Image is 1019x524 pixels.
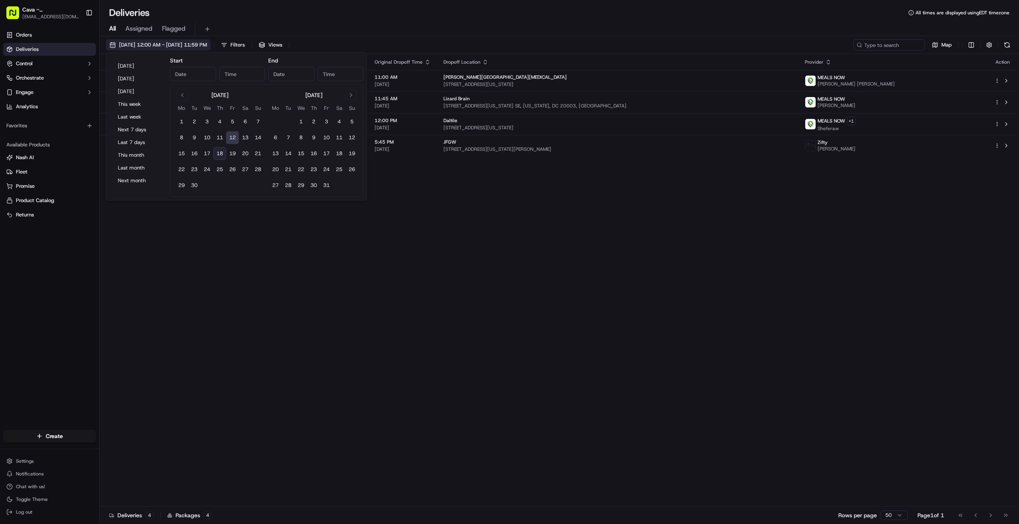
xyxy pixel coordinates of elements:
[8,179,14,185] div: 📗
[375,117,431,124] span: 12:00 PM
[375,125,431,131] span: [DATE]
[3,119,96,132] div: Favorites
[175,163,188,176] button: 22
[295,104,307,112] th: Wednesday
[16,60,33,67] span: Control
[8,76,22,90] img: 1736555255976-a54dd68f-1ca7-489b-9aae-adbdc363a1c4
[16,178,61,186] span: Knowledge Base
[188,115,201,128] button: 2
[295,163,307,176] button: 22
[67,123,70,130] span: •
[16,211,34,218] span: Returns
[6,197,93,204] a: Product Catalog
[72,123,94,130] span: 12:21 PM
[917,511,944,519] div: Page 1 of 1
[16,183,35,190] span: Promise
[443,103,792,109] span: [STREET_ADDRESS][US_STATE] SE, [US_STATE], DC 20003, [GEOGRAPHIC_DATA]
[72,145,88,151] span: [DATE]
[3,194,96,207] button: Product Catalog
[333,104,346,112] th: Saturday
[320,131,333,144] button: 10
[188,147,201,160] button: 16
[3,72,96,84] button: Orchestrate
[188,104,201,112] th: Tuesday
[307,179,320,192] button: 30
[16,31,32,39] span: Orders
[5,175,64,189] a: 📗Knowledge Base
[818,146,855,152] span: [PERSON_NAME]
[213,147,226,160] button: 18
[162,24,185,33] span: Flagged
[16,154,34,161] span: Nash AI
[282,131,295,144] button: 7
[114,60,162,72] button: [DATE]
[346,115,358,128] button: 5
[375,81,431,88] span: [DATE]
[3,3,82,22] button: Cava - [GEOGRAPHIC_DATA][EMAIL_ADDRESS][DOMAIN_NAME]
[307,163,320,176] button: 23
[443,81,792,88] span: [STREET_ADDRESS][US_STATE]
[307,115,320,128] button: 2
[295,115,307,128] button: 1
[3,456,96,467] button: Settings
[928,39,955,51] button: Map
[213,163,226,176] button: 25
[114,150,162,161] button: This month
[8,137,21,150] img: Klarizel Pensader
[114,124,162,135] button: Next 7 days
[443,117,457,124] span: Daltile
[167,511,212,519] div: Packages
[268,57,278,64] label: End
[177,90,188,101] button: Go to previous month
[8,103,53,110] div: Past conversations
[6,211,93,218] a: Returns
[16,471,44,477] span: Notifications
[443,74,567,80] span: [PERSON_NAME][GEOGRAPHIC_DATA][MEDICAL_DATA]
[201,104,213,112] th: Wednesday
[847,117,856,125] button: +1
[346,104,358,112] th: Sunday
[805,140,816,151] img: zifty-logo-trans-sq.png
[320,115,333,128] button: 3
[818,102,855,109] span: [PERSON_NAME]
[188,163,201,176] button: 23
[269,104,282,112] th: Monday
[3,57,96,70] button: Control
[252,163,264,176] button: 28
[853,39,925,51] input: Type to search
[239,131,252,144] button: 13
[818,74,845,81] span: MEALS NOW
[3,506,96,518] button: Log out
[114,111,162,123] button: Last week
[16,89,33,96] span: Engage
[269,147,282,160] button: 13
[16,145,22,152] img: 1736555255976-a54dd68f-1ca7-489b-9aae-adbdc363a1c4
[268,41,282,49] span: Views
[838,511,877,519] p: Rows per page
[3,151,96,164] button: Nash AI
[282,179,295,192] button: 28
[239,115,252,128] button: 6
[818,125,856,132] span: Sheferaw
[269,131,282,144] button: 6
[375,59,423,65] span: Original Dropoff Time
[114,175,162,186] button: Next month
[8,116,21,129] img: Klarizel Pensader
[305,91,322,99] div: [DATE]
[3,100,96,113] a: Analytics
[295,131,307,144] button: 8
[109,6,150,19] h1: Deliveries
[320,179,333,192] button: 31
[226,163,239,176] button: 26
[805,97,816,107] img: melas_now_logo.png
[114,86,162,97] button: [DATE]
[239,163,252,176] button: 27
[201,131,213,144] button: 10
[25,123,66,130] span: Klarizel Pensader
[375,103,431,109] span: [DATE]
[211,91,228,99] div: [DATE]
[994,59,1011,65] div: Action
[16,124,22,130] img: 1736555255976-a54dd68f-1ca7-489b-9aae-adbdc363a1c4
[320,163,333,176] button: 24
[114,73,162,84] button: [DATE]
